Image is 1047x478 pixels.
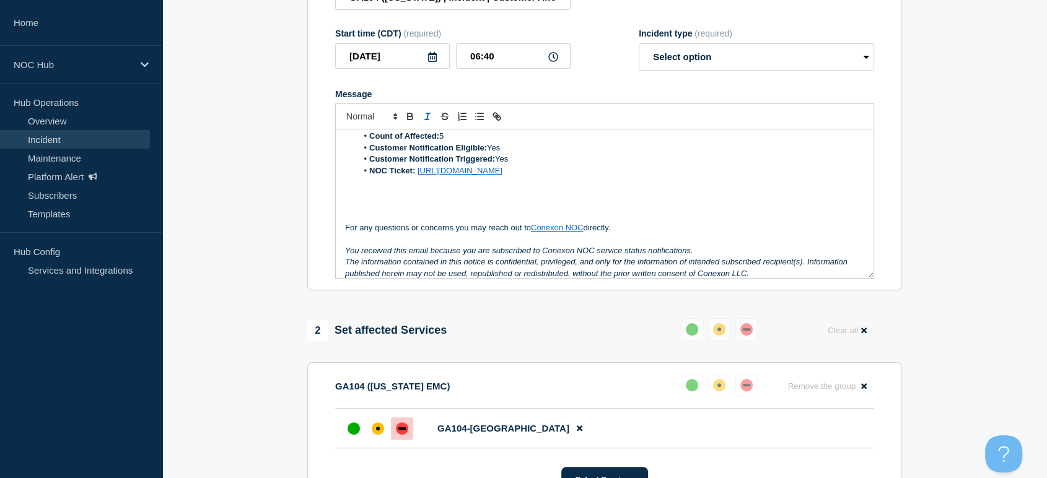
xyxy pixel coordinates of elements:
[369,120,438,129] strong: Customer Impact:
[418,166,502,175] a: [URL][DOMAIN_NAME]
[14,59,133,70] p: NOC Hub
[694,28,732,38] span: (required)
[419,109,436,124] button: Toggle italic text
[396,422,408,435] div: down
[735,374,758,396] button: down
[708,374,730,396] button: affected
[681,374,703,396] button: up
[780,374,874,398] button: Remove the group
[335,89,874,99] div: Message
[348,422,360,435] div: up
[437,423,569,433] span: GA104-[GEOGRAPHIC_DATA]
[345,246,693,255] em: You received this email because you are subscribed to Conexon NOC service status notifications.
[307,320,447,341] div: Set affected Services
[740,379,753,391] div: down
[686,379,698,391] div: up
[345,222,864,233] p: For any questions or concerns you may reach out to directly.
[708,318,730,341] button: affected
[713,379,725,391] div: affected
[488,109,506,124] button: Toggle link
[735,318,758,341] button: down
[403,28,441,38] span: (required)
[345,257,849,277] em: The information contained in this notice is confidential, privileged, and only for the informatio...
[531,223,584,232] a: Conexon NOC
[369,131,439,141] strong: Count of Affected:
[401,109,419,124] button: Toggle bold text
[357,154,865,165] li: Yes
[639,28,874,38] div: Incident type
[372,422,384,435] div: affected
[307,320,328,341] span: 2
[341,109,401,124] span: Font size
[336,129,874,278] div: Message
[985,435,1022,472] iframe: Help Scout Beacon - Open
[335,43,450,69] input: YYYY-MM-DD
[740,323,753,336] div: down
[369,166,415,175] strong: NOC Ticket:
[436,109,453,124] button: Toggle strikethrough text
[820,318,874,342] button: Clear all
[713,323,725,336] div: affected
[456,43,571,69] input: HH:MM
[335,28,571,38] div: Start time (CDT)
[369,154,495,163] strong: Customer Notification Triggered:
[357,142,865,154] li: Yes
[471,109,488,124] button: Toggle bulleted list
[686,323,698,336] div: up
[369,143,487,152] strong: Customer Notification Eligible:
[787,381,856,391] span: Remove the group
[639,43,874,71] select: Incident type
[335,381,450,391] p: GA104 ([US_STATE] EMC)
[453,109,471,124] button: Toggle ordered list
[681,318,703,341] button: up
[357,131,865,142] li: 5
